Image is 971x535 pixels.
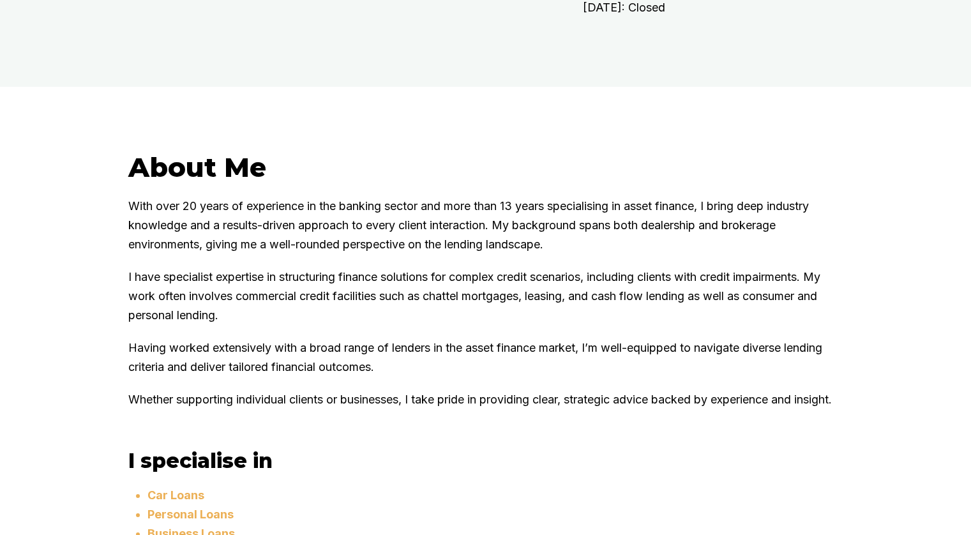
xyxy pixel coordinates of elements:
[128,448,843,473] h3: I specialise in
[128,151,843,184] h2: About Me
[128,267,843,325] p: I have specialist expertise in structuring finance solutions for complex credit scenarios, includ...
[128,390,843,409] p: Whether supporting individual clients or businesses, I take pride in providing clear, strategic a...
[147,508,234,521] a: Personal Loans
[128,197,843,254] p: With over 20 years of experience in the banking sector and more than 13 years specialising in ass...
[147,488,204,502] a: Car Loans
[128,338,843,377] p: Having worked extensively with a broad range of lenders in the asset finance market, I’m well-equ...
